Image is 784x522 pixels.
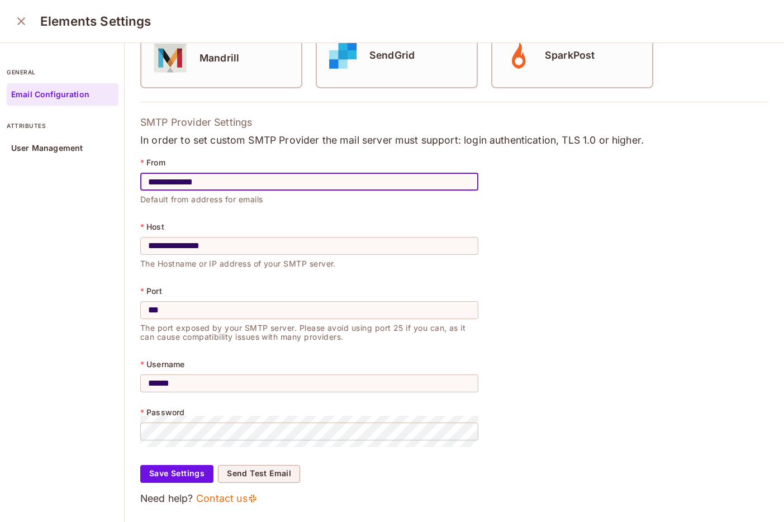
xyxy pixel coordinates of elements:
p: Port [146,287,162,296]
button: Save Settings [140,465,213,483]
p: Need help? [140,492,768,505]
button: Send Test Email [218,465,300,483]
a: Contact us [196,492,258,505]
p: attributes [7,121,118,130]
h5: Mandrill [199,53,239,64]
p: Password [146,408,184,417]
p: User Management [11,144,83,153]
p: Host [146,222,164,231]
p: The port exposed by your SMTP server. Please avoid using port 25 if you can, as it can cause comp... [140,319,478,341]
h3: Elements Settings [40,13,151,29]
p: Default from address for emails [140,191,478,204]
p: From [146,158,165,167]
p: general [7,68,118,77]
p: The Hostname or IP address of your SMTP server. [140,255,478,268]
p: Username [146,360,184,369]
p: In order to set custom SMTP Provider the mail server must support: login authentication, TLS 1.0 ... [140,134,768,147]
p: SMTP Provider Settings [140,116,768,129]
button: close [10,10,32,32]
h5: SparkPost [545,50,595,61]
p: Email Configuration [11,90,89,99]
h5: SendGrid [369,50,415,61]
